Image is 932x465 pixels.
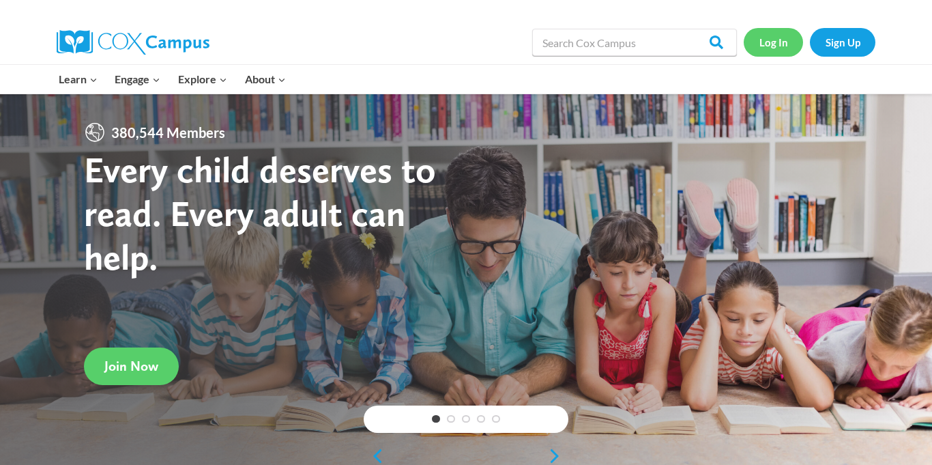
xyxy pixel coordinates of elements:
a: 2 [447,415,455,423]
a: Sign Up [810,28,875,56]
a: Join Now [84,348,179,385]
span: 380,544 Members [106,122,231,143]
nav: Primary Navigation [50,65,294,94]
button: Child menu of About [236,65,295,94]
a: 3 [462,415,470,423]
input: Search Cox Campus [532,29,737,56]
nav: Secondary Navigation [744,28,875,56]
a: 4 [477,415,485,423]
button: Child menu of Engage [106,65,170,94]
a: Log In [744,28,803,56]
a: 5 [492,415,500,423]
strong: Every child deserves to read. Every adult can help. [84,147,436,278]
button: Child menu of Learn [50,65,106,94]
button: Child menu of Explore [169,65,236,94]
a: next [548,448,568,464]
a: 1 [432,415,440,423]
img: Cox Campus [57,30,209,55]
span: Join Now [104,358,158,374]
a: previous [364,448,384,464]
